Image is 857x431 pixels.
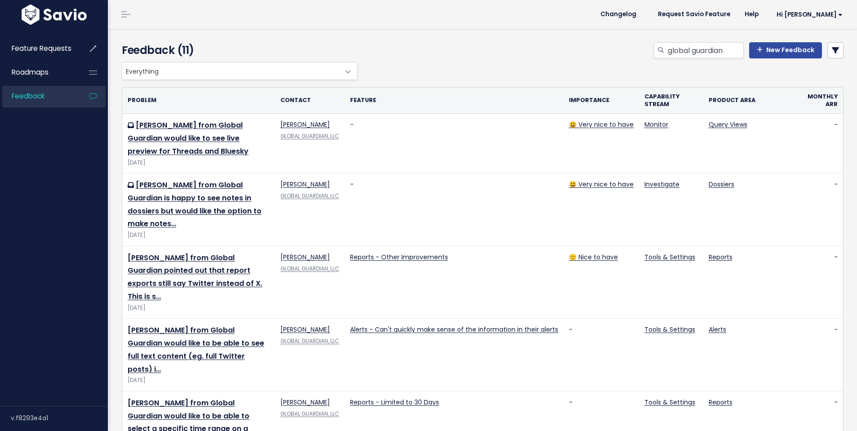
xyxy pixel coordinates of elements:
[128,376,270,385] div: [DATE]
[569,120,634,129] a: 😃 Very nice to have
[749,42,822,58] a: New Feedback
[275,88,345,114] th: Contact
[280,338,339,345] a: GLOBAL GUARDIAN, LLC
[128,253,262,302] a: [PERSON_NAME] from Global Guardian pointed out that report exports still say Twitter instead of X...
[709,398,733,407] a: Reports
[709,120,747,129] a: Query Views
[2,38,75,59] a: Feature Requests
[280,398,330,407] a: [PERSON_NAME]
[12,91,44,101] span: Feedback
[799,173,843,246] td: -
[644,325,695,334] a: Tools & Settings
[777,11,843,18] span: Hi [PERSON_NAME]
[709,180,734,189] a: Dossiers
[709,325,726,334] a: Alerts
[350,325,558,334] a: Alerts - Can't quickly make sense of the information in their alerts
[639,88,703,114] th: Capability stream
[799,114,843,173] td: -
[122,62,358,80] span: Everything
[350,253,448,262] a: Reports - Other Improvements
[644,253,695,262] a: Tools & Settings
[122,62,339,80] span: Everything
[2,62,75,83] a: Roadmaps
[564,88,639,114] th: Importance
[345,88,564,114] th: Feature
[600,11,636,18] span: Changelog
[19,4,89,25] img: logo-white.9d6f32f41409.svg
[11,406,108,430] div: v.f8293e4a1
[644,120,668,129] a: Monitor
[280,410,339,418] a: GLOBAL GUARDIAN, LLC
[280,325,330,334] a: [PERSON_NAME]
[280,133,339,140] a: GLOBAL GUARDIAN, LLC
[128,231,270,240] div: [DATE]
[651,8,737,21] a: Request Savio Feature
[122,42,354,58] h4: Feedback (11)
[280,180,330,189] a: [PERSON_NAME]
[799,246,843,319] td: -
[280,120,330,129] a: [PERSON_NAME]
[128,158,270,168] div: [DATE]
[280,265,339,272] a: GLOBAL GUARDIAN, LLC
[128,120,249,156] a: [PERSON_NAME] from Global Guardian would like to see live preview for Threads and Bluesky
[128,180,262,229] a: [PERSON_NAME] from Global Guardian is happy to see notes in dossiers but would like the option to...
[709,253,733,262] a: Reports
[128,325,264,374] a: [PERSON_NAME] from Global Guardian would like to be able to see full text content (eg. full Twitt...
[703,88,799,114] th: Product Area
[569,253,618,262] a: 🙂 Nice to have
[667,42,744,58] input: Search feedback...
[280,253,330,262] a: [PERSON_NAME]
[2,86,75,107] a: Feedback
[128,303,270,313] div: [DATE]
[122,88,275,114] th: Problem
[280,192,339,200] a: GLOBAL GUARDIAN, LLC
[799,319,843,391] td: -
[644,398,695,407] a: Tools & Settings
[12,44,71,53] span: Feature Requests
[737,8,766,21] a: Help
[564,319,639,391] td: -
[644,180,679,189] a: Investigate
[799,88,843,114] th: Monthly ARR
[350,398,439,407] a: Reports - Limited to 30 Days
[345,114,564,173] td: -
[569,180,634,189] a: 😃 Very nice to have
[766,8,850,22] a: Hi [PERSON_NAME]
[345,173,564,246] td: -
[12,67,49,77] span: Roadmaps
